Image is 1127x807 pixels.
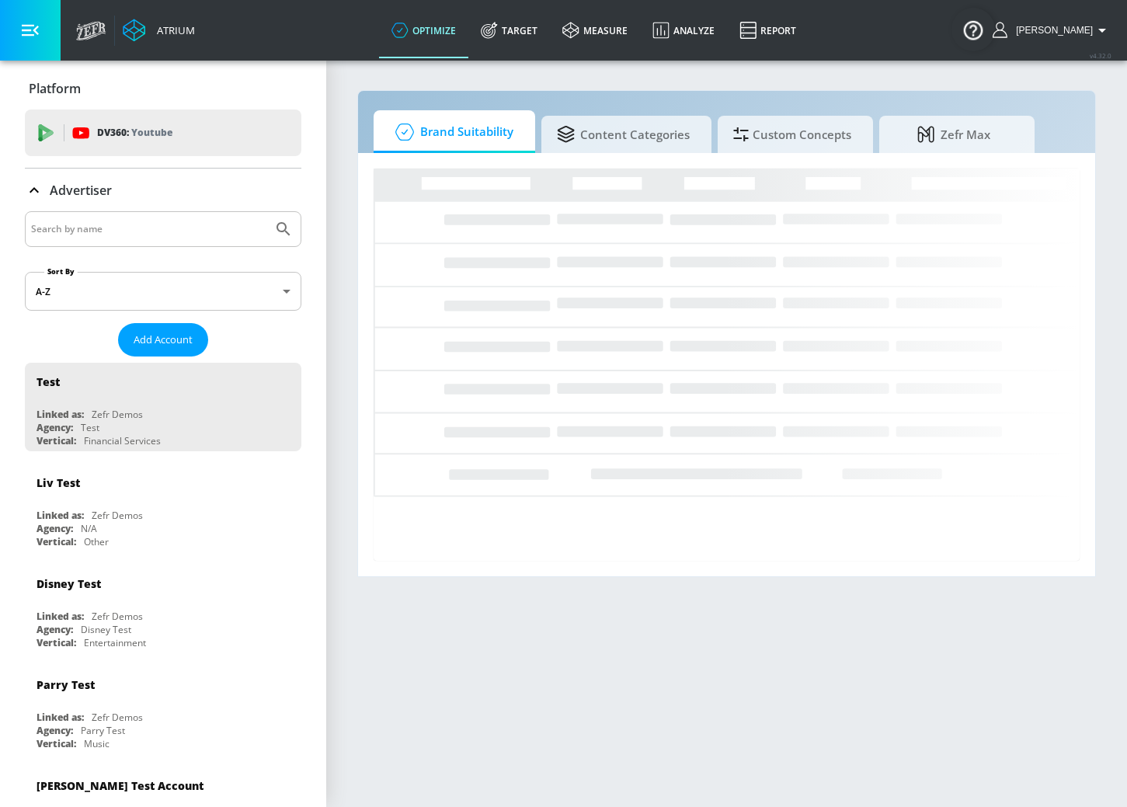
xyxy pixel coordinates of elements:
div: Parry TestLinked as:Zefr DemosAgency:Parry TestVertical:Music [25,666,301,754]
div: Linked as: [37,711,84,724]
button: Open Resource Center [951,8,995,51]
a: Report [727,2,809,58]
div: Vertical: [37,535,76,548]
div: Vertical: [37,636,76,649]
div: Disney TestLinked as:Zefr DemosAgency:Disney TestVertical:Entertainment [25,565,301,653]
div: Liv TestLinked as:Zefr DemosAgency:N/AVertical:Other [25,464,301,552]
p: Platform [29,80,81,97]
span: Content Categories [557,116,690,153]
div: Parry Test [37,677,95,692]
div: Linked as: [37,408,84,421]
button: Add Account [118,323,208,357]
a: Atrium [123,19,195,42]
div: Agency: [37,724,73,737]
p: Youtube [131,124,172,141]
div: A-Z [25,272,301,311]
input: Search by name [31,219,266,239]
label: Sort By [44,266,78,277]
div: Agency: [37,522,73,535]
a: Analyze [640,2,727,58]
div: Platform [25,67,301,110]
div: Atrium [151,23,195,37]
div: Vertical: [37,737,76,750]
div: TestLinked as:Zefr DemosAgency:TestVertical:Financial Services [25,363,301,451]
div: Zefr Demos [92,408,143,421]
div: Disney Test [37,576,101,591]
span: Custom Concepts [733,116,851,153]
div: N/A [81,522,97,535]
button: [PERSON_NAME] [993,21,1111,40]
a: measure [550,2,640,58]
a: optimize [379,2,468,58]
div: Test [37,374,60,389]
div: Zefr Demos [92,610,143,623]
div: Disney Test [81,623,131,636]
div: Vertical: [37,434,76,447]
span: Brand Suitability [389,113,513,151]
a: Target [468,2,550,58]
div: Agency: [37,421,73,434]
p: Advertiser [50,182,112,199]
div: Linked as: [37,610,84,623]
div: Advertiser [25,169,301,212]
p: DV360: [97,124,172,141]
div: Parry Test [81,724,125,737]
div: Other [84,535,109,548]
span: v 4.32.0 [1090,51,1111,60]
div: Test [81,421,99,434]
div: DV360: Youtube [25,110,301,156]
span: Add Account [134,331,193,349]
div: Zefr Demos [92,711,143,724]
div: Zefr Demos [92,509,143,522]
div: Linked as: [37,509,84,522]
div: Music [84,737,110,750]
div: Entertainment [84,636,146,649]
div: [PERSON_NAME] Test Account [37,778,203,793]
div: Agency: [37,623,73,636]
span: Zefr Max [895,116,1013,153]
span: login as: michael.villalobos@zefr.com [1010,25,1093,36]
div: Liv Test [37,475,80,490]
div: Financial Services [84,434,161,447]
